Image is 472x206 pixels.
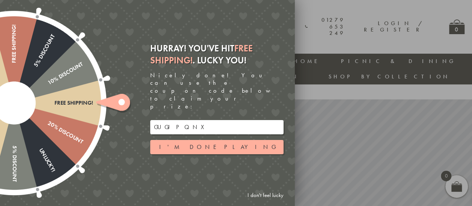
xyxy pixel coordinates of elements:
div: 5% Discount [11,103,17,182]
div: Free shipping! [14,100,93,106]
button: I'm done playing [150,140,284,154]
div: Nicely done! You can use the coupon code below to claim your prize: [150,72,284,111]
div: 5% Discount [11,33,56,104]
div: Unlucky! [11,101,56,173]
input: Your email [150,120,284,134]
div: Hurray! You've hit . Lucky you! [150,42,284,66]
div: 20% Discount [12,100,84,145]
div: 10% Discount [12,61,84,106]
em: Free shipping! [150,42,253,66]
div: Free shipping! [11,24,17,103]
a: I don't feel lucky [244,188,287,202]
